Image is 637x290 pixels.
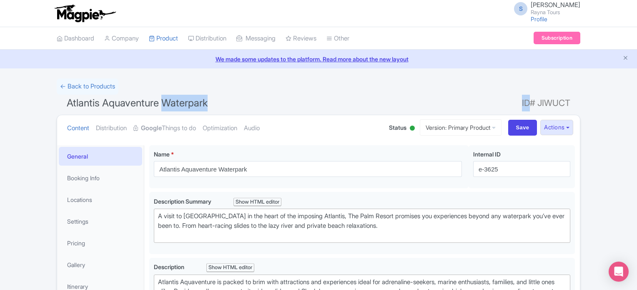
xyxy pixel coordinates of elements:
[59,169,142,187] a: Booking Info
[59,147,142,166] a: General
[244,115,260,141] a: Audio
[96,115,127,141] a: Distribution
[408,122,416,135] div: Active
[141,124,162,133] strong: Google
[473,151,501,158] span: Internal ID
[154,263,186,270] span: Description
[57,78,118,95] a: ← Back to Products
[326,27,349,50] a: Other
[59,255,142,274] a: Gallery
[188,27,226,50] a: Distribution
[540,120,573,135] button: Actions
[514,2,527,15] span: S
[609,262,629,282] div: Open Intercom Messenger
[158,212,566,240] div: A visit to [GEOGRAPHIC_DATA] in the heart of the imposing Atlantis, The Palm Resort promises you ...
[57,27,94,50] a: Dashboard
[154,151,170,158] span: Name
[133,115,196,141] a: GoogleThings to do
[509,2,580,15] a: S [PERSON_NAME] Rayna Tours
[389,123,406,132] span: Status
[104,27,139,50] a: Company
[59,190,142,209] a: Locations
[59,234,142,252] a: Pricing
[67,97,208,109] span: Atlantis Aquaventure Waterpark
[531,15,547,23] a: Profile
[53,4,117,23] img: logo-ab69f6fb50320c5b225c76a69d11143b.png
[531,1,580,9] span: [PERSON_NAME]
[149,27,178,50] a: Product
[5,55,632,63] a: We made some updates to the platform. Read more about the new layout
[236,27,276,50] a: Messaging
[67,115,89,141] a: Content
[534,32,580,44] a: Subscription
[508,120,537,136] input: Save
[622,54,629,63] button: Close announcement
[59,212,142,231] a: Settings
[233,198,281,207] div: Show HTML editor
[203,115,237,141] a: Optimization
[206,263,254,272] div: Show HTML editor
[531,10,580,15] small: Rayna Tours
[286,27,316,50] a: Reviews
[522,95,570,111] span: ID# JIWUCT
[420,119,502,136] a: Version: Primary Product
[154,198,213,205] span: Description Summary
